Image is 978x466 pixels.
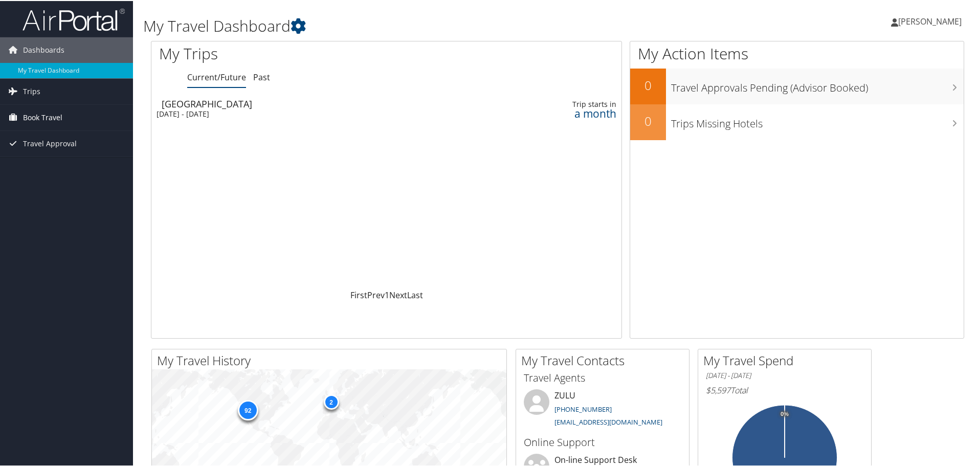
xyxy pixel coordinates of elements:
[706,384,863,395] h6: Total
[143,14,696,36] h1: My Travel Dashboard
[630,112,666,129] h2: 0
[323,393,339,409] div: 2
[630,42,964,63] h1: My Action Items
[159,42,418,63] h1: My Trips
[187,71,246,82] a: Current/Future
[703,351,871,368] h2: My Travel Spend
[706,370,863,380] h6: [DATE] - [DATE]
[23,104,62,129] span: Book Travel
[385,289,389,300] a: 1
[162,98,450,107] div: [GEOGRAPHIC_DATA]
[524,434,681,449] h3: Online Support
[389,289,407,300] a: Next
[524,370,681,384] h3: Travel Agents
[554,404,612,413] a: [PHONE_NUMBER]
[157,108,444,118] div: [DATE] - [DATE]
[671,75,964,94] h3: Travel Approvals Pending (Advisor Booked)
[630,68,964,103] a: 0Travel Approvals Pending (Advisor Booked)
[630,103,964,139] a: 0Trips Missing Hotels
[350,289,367,300] a: First
[253,71,270,82] a: Past
[521,351,689,368] h2: My Travel Contacts
[23,130,77,156] span: Travel Approval
[407,289,423,300] a: Last
[781,410,789,416] tspan: 0%
[157,351,506,368] h2: My Travel History
[898,15,962,26] span: [PERSON_NAME]
[23,7,125,31] img: airportal-logo.png
[519,388,686,430] li: ZULU
[367,289,385,300] a: Prev
[23,78,40,103] span: Trips
[509,108,617,117] div: a month
[706,384,730,395] span: $5,597
[509,99,617,108] div: Trip starts in
[237,399,258,419] div: 92
[630,76,666,93] h2: 0
[891,5,972,36] a: [PERSON_NAME]
[554,416,662,426] a: [EMAIL_ADDRESS][DOMAIN_NAME]
[23,36,64,62] span: Dashboards
[671,110,964,130] h3: Trips Missing Hotels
